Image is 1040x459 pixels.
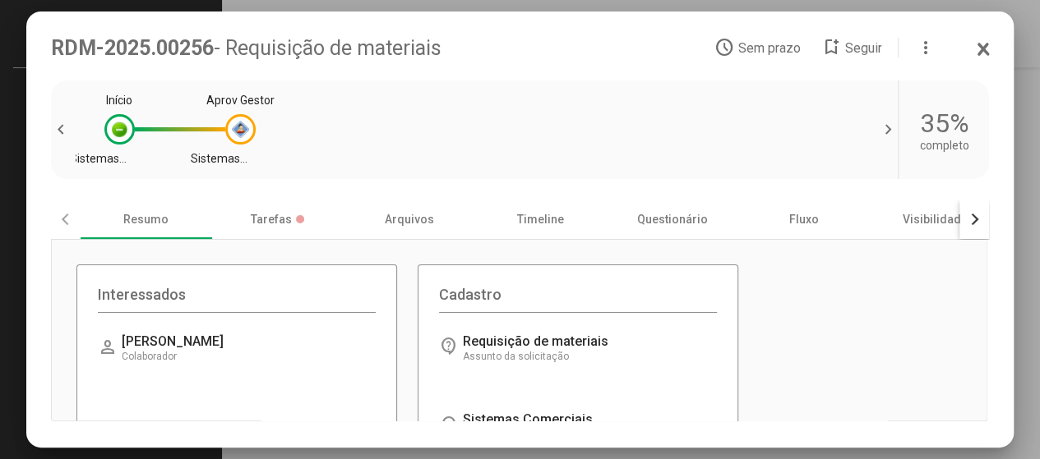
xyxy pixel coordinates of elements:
mat-icon: bookmark_add [820,38,840,57]
div: Início [106,94,132,107]
span: chevron_right [873,120,898,140]
div: Resumo [81,200,212,239]
span: chevron_left [51,120,76,140]
mat-icon: more_vert [915,38,935,57]
div: Timeline [475,200,607,239]
div: 35% [919,108,968,139]
div: Fluxo [738,200,870,239]
div: Interessados [98,286,376,313]
div: Sistemas Comerciais [191,152,289,165]
mat-icon: access_time [714,38,733,57]
div: Visibilidade [870,200,1001,239]
div: Arquivos [344,200,475,239]
div: RDM-2025.00256 [51,36,714,60]
div: Tarefas [212,200,344,239]
div: completo [919,139,968,152]
span: - Requisição de materiais [214,36,441,60]
span: Sem prazo [737,40,800,56]
div: Sistemas Comerciais [70,152,169,165]
div: Cadastro [439,286,717,313]
span: Seguir [844,40,881,56]
div: Aprov Gestor [206,94,275,107]
div: Questionário [607,200,738,239]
